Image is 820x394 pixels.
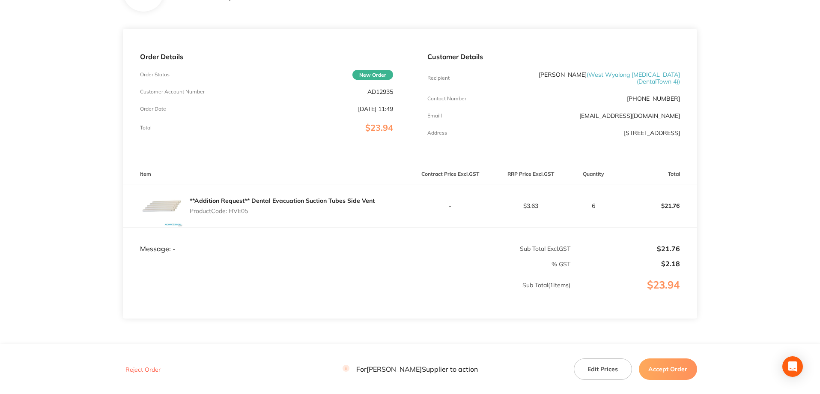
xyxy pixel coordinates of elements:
[427,75,450,81] p: Recipient
[140,184,183,227] img: MDF2c2tqOQ
[140,89,205,95] p: Customer Account Number
[639,358,697,380] button: Accept Order
[140,106,166,112] p: Order Date
[617,195,697,216] p: $21.76
[123,366,163,373] button: Reject Order
[491,202,570,209] p: $3.63
[190,197,375,205] a: **Addition Request** Dental Evacuation Suction Tubes Side Vent
[352,70,393,80] span: New Order
[410,164,491,184] th: Contract Price Excl. GST
[579,112,680,120] a: [EMAIL_ADDRESS][DOMAIN_NAME]
[358,105,393,112] p: [DATE] 11:49
[571,245,680,253] p: $21.76
[574,358,632,380] button: Edit Prices
[617,164,697,184] th: Total
[140,125,152,131] p: Total
[411,245,570,252] p: Sub Total Excl. GST
[123,282,570,306] p: Sub Total ( 1 Items)
[627,95,680,102] p: [PHONE_NUMBER]
[587,71,680,85] span: ( West Wyalong [MEDICAL_DATA] (DentalTown 4) )
[490,164,571,184] th: RRP Price Excl. GST
[782,356,803,377] div: Open Intercom Messenger
[367,88,393,95] p: AD12935
[427,53,680,60] p: Customer Details
[511,71,680,85] p: [PERSON_NAME]
[123,164,410,184] th: Item
[140,53,393,60] p: Order Details
[123,261,570,268] p: % GST
[365,122,393,133] span: $23.94
[411,202,490,209] p: -
[427,113,442,119] p: Emaill
[571,202,616,209] p: 6
[571,279,697,308] p: $23.94
[571,260,680,268] p: $2.18
[123,228,410,253] td: Message: -
[571,164,617,184] th: Quantity
[140,72,170,78] p: Order Status
[190,208,375,214] p: Product Code: HVE05
[427,96,466,102] p: Contact Number
[343,365,478,373] p: For [PERSON_NAME] Supplier to action
[427,130,447,136] p: Address
[624,129,680,136] p: [STREET_ADDRESS]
